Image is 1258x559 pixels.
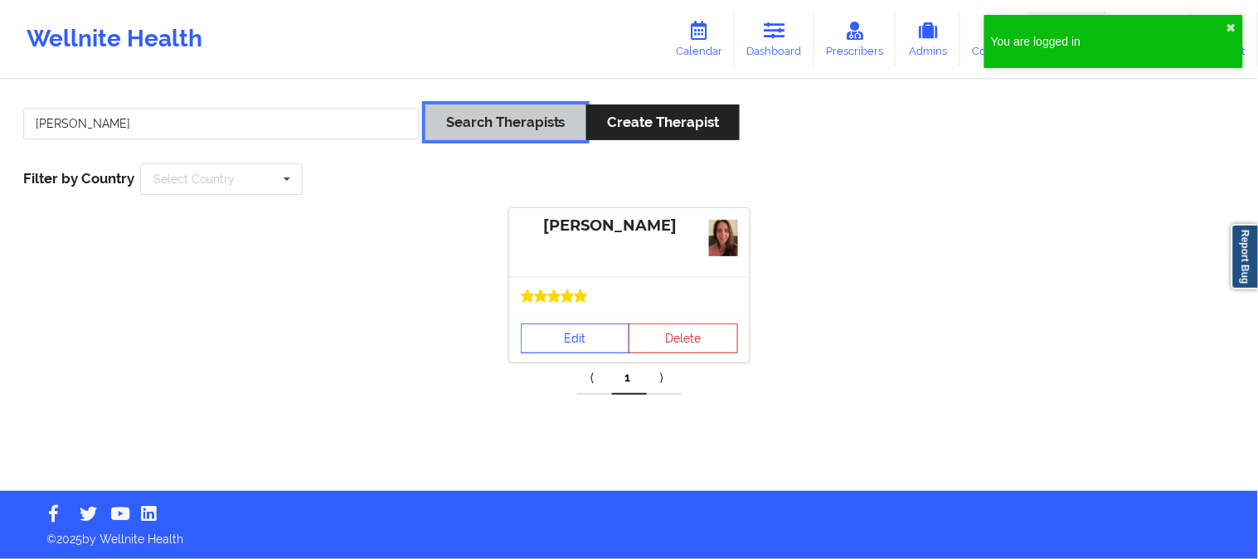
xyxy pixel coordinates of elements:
[1226,22,1236,35] button: close
[521,323,630,353] a: Edit
[647,362,682,395] a: Next item
[960,12,1029,66] a: Coaches
[814,12,896,66] a: Prescribers
[629,323,738,353] button: Delete
[521,216,738,236] div: [PERSON_NAME]
[35,519,1223,547] p: © 2025 by Wellnite Health
[153,173,235,185] div: Select Country
[709,220,738,256] img: 61f83ead-b252-4baa-ac64-41cf31fd08c4profile_pic.jpeg
[586,105,740,140] button: Create Therapist
[663,12,735,66] a: Calendar
[23,108,420,139] input: Search Keywords
[23,170,134,187] span: Filter by Country
[991,33,1226,50] div: You are logged in
[896,12,960,66] a: Admins
[612,362,647,395] a: 1
[735,12,814,66] a: Dashboard
[577,362,682,395] div: Pagination Navigation
[577,362,612,395] a: Previous item
[1231,224,1258,289] a: Report Bug
[425,105,586,140] button: Search Therapists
